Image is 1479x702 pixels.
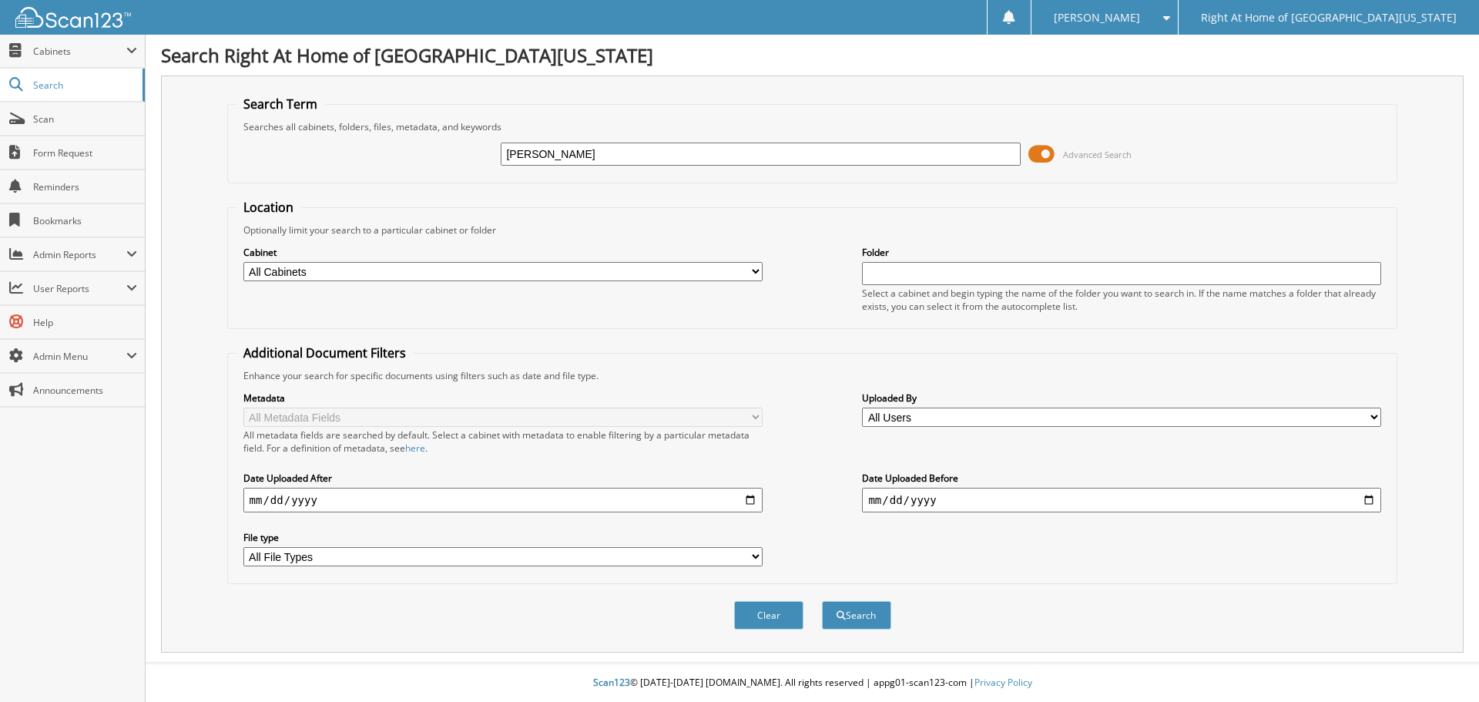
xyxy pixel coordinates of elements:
legend: Search Term [236,96,325,113]
label: Cabinet [243,246,763,259]
span: Cabinets [33,45,126,58]
label: File type [243,531,763,544]
label: Date Uploaded Before [862,472,1381,485]
div: Enhance your search for specific documents using filters such as date and file type. [236,369,1390,382]
div: © [DATE]-[DATE] [DOMAIN_NAME]. All rights reserved | appg01-scan123-com | [146,664,1479,702]
div: Optionally limit your search to a particular cabinet or folder [236,223,1390,237]
span: Admin Menu [33,350,126,363]
label: Folder [862,246,1381,259]
span: User Reports [33,282,126,295]
div: Select a cabinet and begin typing the name of the folder you want to search in. If the name match... [862,287,1381,313]
span: Bookmarks [33,214,137,227]
label: Uploaded By [862,391,1381,405]
iframe: Chat Widget [1402,628,1479,702]
h1: Search Right At Home of [GEOGRAPHIC_DATA][US_STATE] [161,42,1464,68]
a: here [405,442,425,455]
input: start [243,488,763,512]
span: Right At Home of [GEOGRAPHIC_DATA][US_STATE] [1201,13,1457,22]
legend: Additional Document Filters [236,344,414,361]
span: Search [33,79,135,92]
label: Metadata [243,391,763,405]
span: Form Request [33,146,137,160]
span: Help [33,316,137,329]
button: Clear [734,601,803,630]
span: Scan123 [593,676,630,689]
span: Scan [33,113,137,126]
a: Privacy Policy [974,676,1032,689]
span: Announcements [33,384,137,397]
img: scan123-logo-white.svg [15,7,131,28]
label: Date Uploaded After [243,472,763,485]
span: Advanced Search [1063,149,1132,160]
span: [PERSON_NAME] [1054,13,1140,22]
input: end [862,488,1381,512]
button: Search [822,601,891,630]
div: All metadata fields are searched by default. Select a cabinet with metadata to enable filtering b... [243,428,763,455]
div: Searches all cabinets, folders, files, metadata, and keywords [236,120,1390,133]
span: Admin Reports [33,248,126,261]
span: Reminders [33,180,137,193]
legend: Location [236,199,301,216]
